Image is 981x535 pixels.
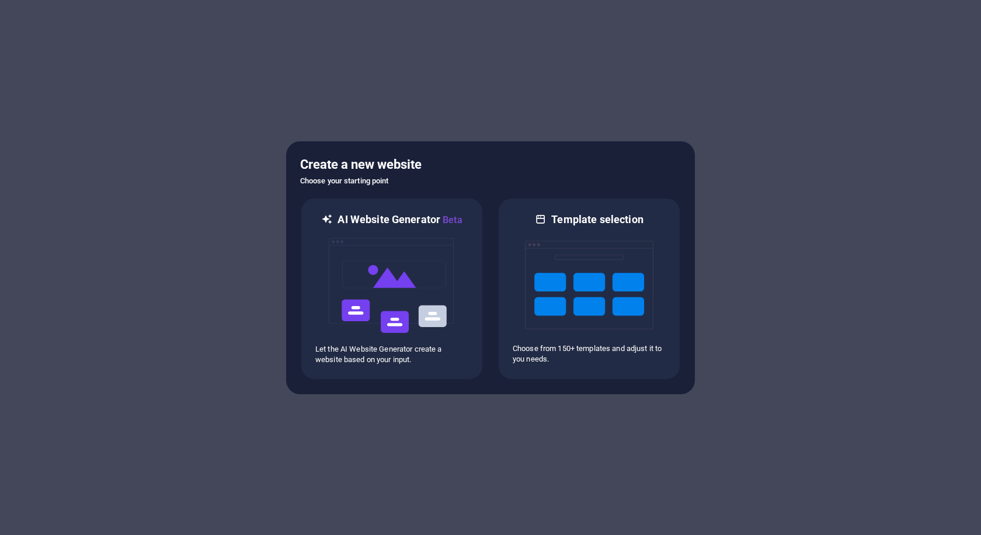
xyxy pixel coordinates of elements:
div: AI Website GeneratorBetaaiLet the AI Website Generator create a website based on your input. [300,197,483,380]
p: Choose from 150+ templates and adjust it to you needs. [513,343,666,364]
img: ai [328,227,456,344]
span: Beta [440,214,462,225]
h6: Template selection [551,213,643,227]
p: Let the AI Website Generator create a website based on your input. [315,344,468,365]
h6: AI Website Generator [338,213,462,227]
h6: Choose your starting point [300,174,681,188]
h5: Create a new website [300,155,681,174]
div: Template selectionChoose from 150+ templates and adjust it to you needs. [498,197,681,380]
